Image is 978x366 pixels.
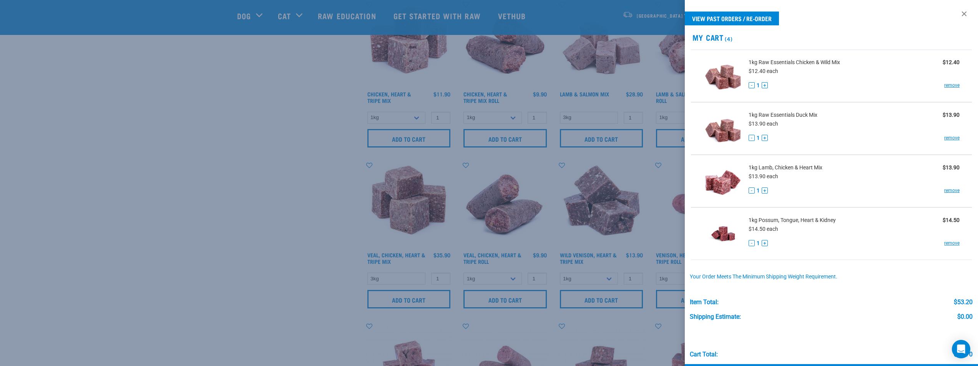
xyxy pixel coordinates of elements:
[762,135,768,141] button: +
[703,214,743,253] img: Possum, Tongue, Heart & Kidney
[749,187,755,194] button: -
[762,82,768,88] button: +
[943,112,960,118] strong: $13.90
[943,59,960,65] strong: $12.40
[943,217,960,223] strong: $14.50
[757,187,760,195] span: 1
[690,274,973,280] div: Your order meets the minimum shipping weight requirement.
[749,68,778,74] span: $12.40 each
[749,82,755,88] button: -
[757,134,760,142] span: 1
[762,240,768,246] button: +
[690,351,718,358] div: Cart total:
[757,239,760,247] span: 1
[749,121,778,127] span: $13.90 each
[749,226,778,232] span: $14.50 each
[749,164,822,172] span: 1kg Lamb, Chicken & Heart Mix
[757,81,760,89] span: 1
[944,187,960,194] a: remove
[703,161,743,201] img: Lamb, Chicken & Heart Mix
[954,299,973,306] div: $53.20
[944,240,960,247] a: remove
[952,340,970,358] div: Open Intercom Messenger
[690,299,719,306] div: Item Total:
[703,56,743,96] img: Raw Essentials Chicken & Wild Mix
[703,109,743,148] img: Raw Essentials Duck Mix
[943,164,960,171] strong: $13.90
[749,173,778,179] span: $13.90 each
[749,135,755,141] button: -
[749,58,840,66] span: 1kg Raw Essentials Chicken & Wild Mix
[762,187,768,194] button: +
[944,134,960,141] a: remove
[749,111,817,119] span: 1kg Raw Essentials Duck Mix
[685,12,779,25] a: View past orders / re-order
[944,82,960,89] a: remove
[749,216,836,224] span: 1kg Possum, Tongue, Heart & Kidney
[749,240,755,246] button: -
[724,37,732,40] span: (4)
[690,313,741,320] div: Shipping Estimate:
[957,313,973,320] div: $0.00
